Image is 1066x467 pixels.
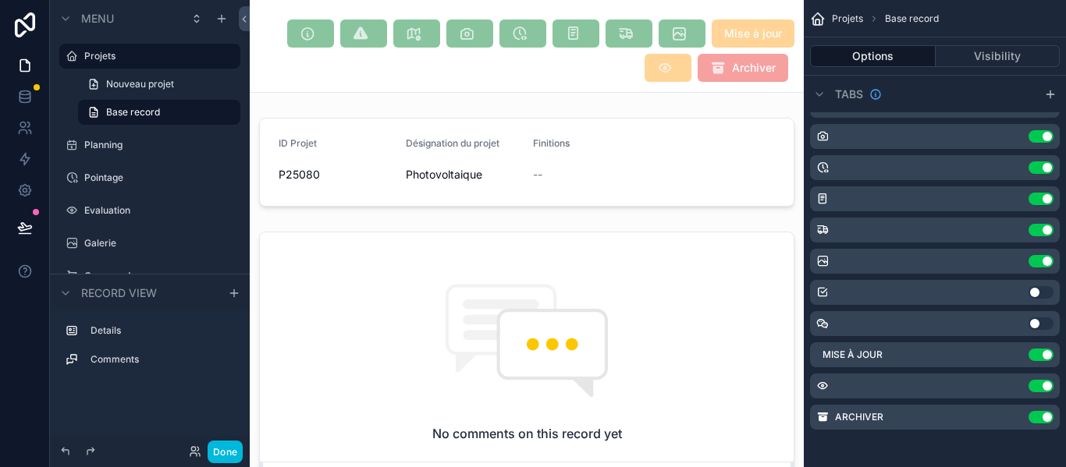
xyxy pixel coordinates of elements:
span: Base record [106,106,160,119]
div: scrollable content [50,311,250,387]
span: Record view [81,285,157,301]
span: Nouveau projet [106,78,174,90]
label: Commandes [84,270,231,282]
span: Tabs [835,87,863,102]
span: Projets [832,12,863,25]
label: Galerie [84,237,231,249]
label: Archiver [835,411,883,423]
label: Pointage [84,172,231,184]
button: Visibility [936,45,1061,67]
label: Details [91,324,228,337]
span: Base record [885,12,939,25]
label: Planning [84,139,231,151]
label: Projets [84,50,231,62]
label: Evaluation [84,204,231,217]
label: Comments [91,353,228,366]
button: Options [810,45,936,67]
button: Done [208,440,243,463]
a: Base record [78,100,240,125]
label: Mise à jour [823,348,883,361]
span: Menu [81,11,114,27]
a: Nouveau projet [78,72,240,97]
